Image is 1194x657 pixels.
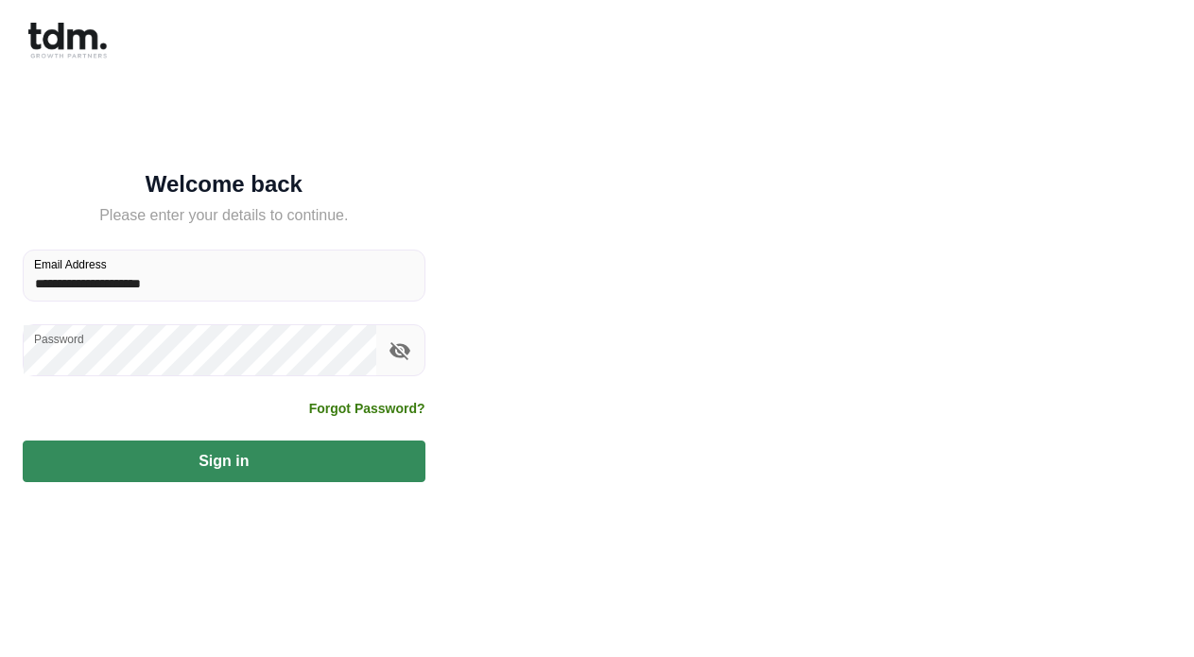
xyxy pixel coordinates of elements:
[309,399,425,418] a: Forgot Password?
[23,204,425,227] h5: Please enter your details to continue.
[34,256,107,272] label: Email Address
[23,441,425,482] button: Sign in
[23,175,425,194] h5: Welcome back
[384,335,416,367] button: toggle password visibility
[34,331,84,347] label: Password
